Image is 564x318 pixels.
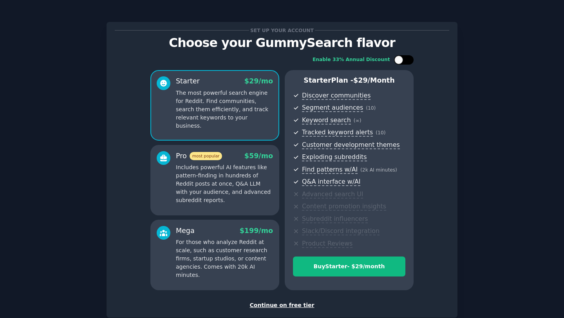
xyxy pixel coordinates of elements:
span: ( 2k AI minutes ) [360,167,397,173]
span: $ 29 /mo [244,77,273,85]
button: BuyStarter- $29/month [293,257,405,276]
span: $ 199 /mo [240,227,273,235]
div: Pro [176,151,222,161]
span: Keyword search [302,116,351,125]
span: ( 10 ) [376,130,385,136]
p: The most powerful search engine for Reddit. Find communities, search them efficiently, and track ... [176,89,273,130]
p: Choose your GummySearch flavor [115,36,449,50]
span: ( 10 ) [366,105,376,111]
p: For those who analyze Reddit at scale, such as customer research firms, startup studios, or conte... [176,238,273,279]
span: most popular [190,152,222,160]
div: Starter [176,76,200,86]
span: ( ∞ ) [354,118,362,123]
span: Customer development themes [302,141,400,149]
span: Subreddit influencers [302,215,368,223]
p: Includes powerful AI features like pattern-finding in hundreds of Reddit posts at once, Q&A LLM w... [176,163,273,204]
div: Enable 33% Annual Discount [313,56,390,63]
span: Q&A interface w/AI [302,178,360,186]
span: Find patterns w/AI [302,166,358,174]
span: Tracked keyword alerts [302,128,373,137]
div: Continue on free tier [115,301,449,309]
span: Exploding subreddits [302,153,367,161]
div: Mega [176,226,195,236]
p: Starter Plan - [293,76,405,85]
span: Advanced search UI [302,190,363,199]
span: $ 59 /mo [244,152,273,160]
span: Product Reviews [302,240,352,248]
span: Segment audiences [302,104,363,112]
span: $ 29 /month [353,76,395,84]
span: Discover communities [302,92,371,100]
div: Buy Starter - $ 29 /month [293,262,405,271]
span: Set up your account [249,26,315,34]
span: Slack/Discord integration [302,227,380,235]
span: Content promotion insights [302,202,386,211]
